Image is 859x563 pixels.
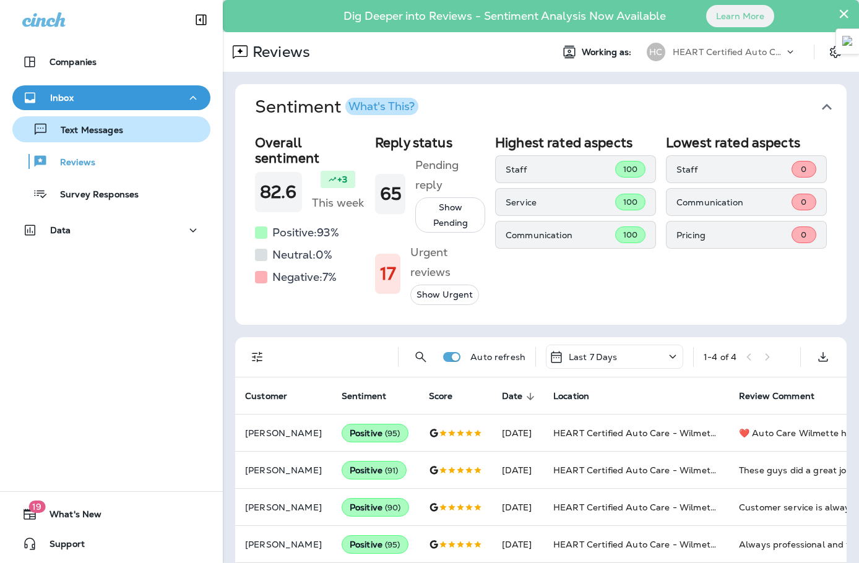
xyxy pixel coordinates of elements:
h5: Positive: 93 % [272,223,339,243]
td: [DATE] [492,452,544,489]
button: Settings [824,41,847,63]
p: Staff [506,165,615,174]
h5: Neutral: 0 % [272,245,332,265]
span: HEART Certified Auto Care - Wilmette [553,502,719,513]
span: 0 [801,164,806,174]
h2: Overall sentiment [255,135,365,166]
h5: This week [312,193,364,213]
button: Close [838,4,850,24]
h2: Reply status [375,135,485,150]
p: [PERSON_NAME] [245,428,322,438]
span: Support [37,539,85,554]
button: Search Reviews [408,345,433,369]
button: Support [12,531,210,556]
p: Service [506,197,615,207]
button: What's This? [345,98,418,115]
span: ( 95 ) [385,428,400,439]
p: Last 7 Days [569,352,618,362]
span: Review Comment [739,391,814,402]
button: Filters [245,345,270,369]
button: Inbox [12,85,210,110]
p: Survey Responses [48,189,139,201]
span: Date [502,391,539,402]
p: [PERSON_NAME] [245,502,322,512]
span: HEART Certified Auto Care - Wilmette [553,539,719,550]
td: [DATE] [492,526,544,563]
span: Sentiment [342,391,402,402]
p: [PERSON_NAME] [245,539,322,549]
p: Data [50,225,71,235]
span: Review Comment [739,391,831,402]
p: Text Messages [48,125,123,137]
span: Date [502,391,523,402]
p: Reviews [248,43,310,61]
button: Show Pending [415,197,485,233]
span: Score [429,391,453,402]
div: Positive [342,535,408,554]
button: 19What's New [12,502,210,526]
h1: 17 [380,264,395,284]
h5: Urgent reviews [410,243,485,282]
h1: 65 [380,184,400,204]
p: HEART Certified Auto Care [673,47,784,57]
button: Survey Responses [12,181,210,207]
span: What's New [37,509,101,524]
p: Companies [50,57,97,67]
p: Pricing [676,230,792,240]
div: 1 - 4 of 4 [704,352,736,362]
span: 100 [623,197,637,207]
h5: Pending reply [415,155,485,195]
span: Sentiment [342,391,386,402]
span: Location [553,391,589,402]
div: Positive [342,461,407,479]
p: Inbox [50,93,74,103]
button: Companies [12,49,210,74]
h2: Lowest rated aspects [666,135,827,150]
span: HEART Certified Auto Care - Wilmette [553,428,719,439]
p: Staff [676,165,792,174]
p: Dig Deeper into Reviews - Sentiment Analysis Now Available [308,14,702,18]
p: Reviews [48,157,95,169]
span: Customer [245,391,287,402]
span: 100 [623,164,637,174]
span: Location [553,391,605,402]
span: ( 95 ) [385,539,400,550]
img: Detect Auto [842,36,853,47]
button: SentimentWhat's This? [245,84,857,130]
button: Learn More [706,5,774,27]
button: Data [12,218,210,243]
td: [DATE] [492,415,544,452]
h5: Negative: 7 % [272,267,337,287]
div: Positive [342,498,409,517]
span: ( 90 ) [385,502,401,513]
span: 0 [801,197,806,207]
div: SentimentWhat's This? [235,130,847,325]
span: HEART Certified Auto Care - Wilmette [553,465,719,476]
p: Communication [506,230,615,240]
h1: Sentiment [255,97,418,118]
h1: 82.6 [260,182,297,202]
button: Text Messages [12,116,210,142]
span: Score [429,391,469,402]
p: Communication [676,197,792,207]
p: +3 [337,173,347,186]
span: 19 [28,501,45,513]
button: Reviews [12,148,210,174]
div: HC [647,43,665,61]
td: [DATE] [492,489,544,526]
button: Collapse Sidebar [184,7,218,32]
span: Working as: [582,47,634,58]
button: Show Urgent [410,285,479,305]
span: 100 [623,230,637,240]
span: Customer [245,391,303,402]
span: 0 [801,230,806,240]
p: [PERSON_NAME] [245,465,322,475]
h2: Highest rated aspects [495,135,656,150]
div: Positive [342,424,408,442]
div: What's This? [348,101,415,112]
p: Auto refresh [470,352,525,362]
button: Export as CSV [811,345,835,369]
span: ( 91 ) [385,465,399,476]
